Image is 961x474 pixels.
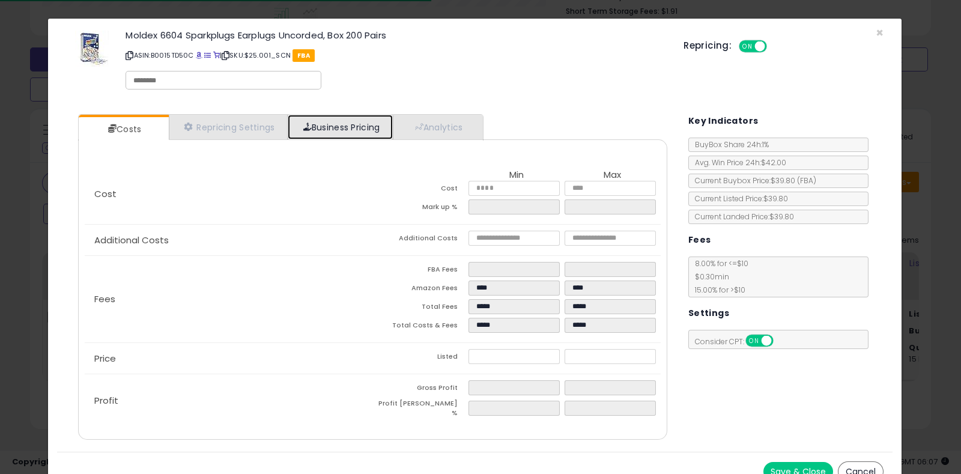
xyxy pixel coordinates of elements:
[79,117,168,141] a: Costs
[372,380,468,399] td: Gross Profit
[126,31,665,40] h3: Moldex 6604 Sparkplugs Earplugs Uncorded, Box 200 Pairs
[797,175,816,186] span: ( FBA )
[771,336,790,346] span: OFF
[684,41,732,50] h5: Repricing:
[393,115,482,139] a: Analytics
[689,211,794,222] span: Current Landed Price: $39.80
[689,139,769,150] span: BuyBox Share 24h: 1%
[75,31,111,67] img: 51Psj+ZjPGL._SL60_.jpg
[689,175,816,186] span: Current Buybox Price:
[372,299,468,318] td: Total Fees
[689,258,748,295] span: 8.00 % for <= $10
[85,354,372,363] p: Price
[689,272,729,282] span: $0.30 min
[372,262,468,281] td: FBA Fees
[688,232,711,248] h5: Fees
[771,175,816,186] span: $39.80
[468,170,565,181] th: Min
[688,306,729,321] h5: Settings
[372,199,468,218] td: Mark up %
[689,157,786,168] span: Avg. Win Price 24h: $42.00
[204,50,211,60] a: All offer listings
[293,49,315,62] span: FBA
[765,41,784,52] span: OFF
[689,285,745,295] span: 15.00 % for > $10
[85,235,372,245] p: Additional Costs
[740,41,755,52] span: ON
[565,170,661,181] th: Max
[372,349,468,368] td: Listed
[876,24,884,41] span: ×
[372,281,468,299] td: Amazon Fees
[85,396,372,406] p: Profit
[85,189,372,199] p: Cost
[196,50,202,60] a: BuyBox page
[747,336,762,346] span: ON
[689,193,788,204] span: Current Listed Price: $39.80
[372,318,468,336] td: Total Costs & Fees
[213,50,220,60] a: Your listing only
[169,115,288,139] a: Repricing Settings
[288,115,393,139] a: Business Pricing
[372,231,468,249] td: Additional Costs
[372,181,468,199] td: Cost
[688,114,759,129] h5: Key Indicators
[85,294,372,304] p: Fees
[126,46,665,65] p: ASIN: B0015TD50C | SKU: $25.001_SCN
[689,336,789,347] span: Consider CPT:
[372,399,468,421] td: Profit [PERSON_NAME] %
